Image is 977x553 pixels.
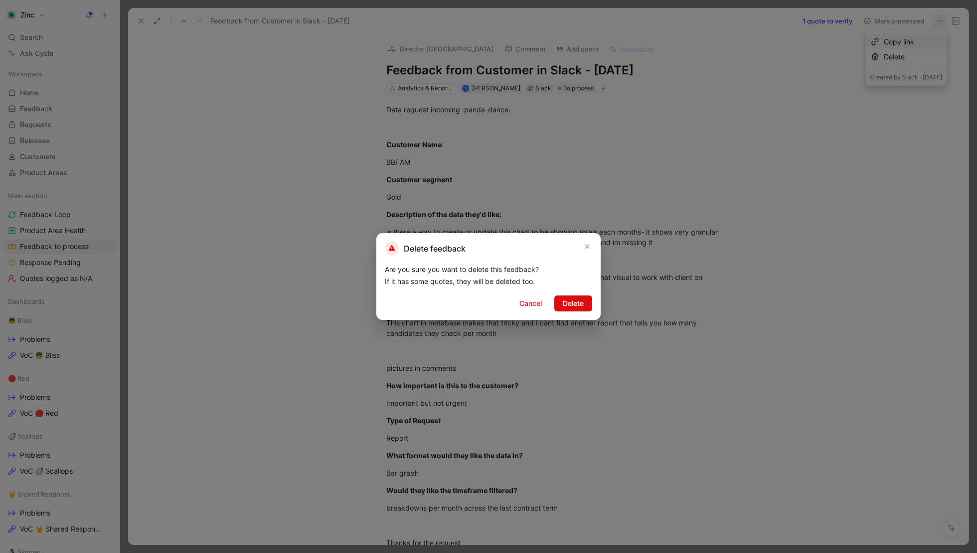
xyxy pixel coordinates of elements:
[385,264,592,287] div: Are you sure you want to delete this feedback? If it has some quotes, they will be deleted too.
[563,297,584,309] span: Delete
[385,242,466,256] h2: Delete feedback
[511,295,550,311] button: Cancel
[554,295,592,311] button: Delete
[519,297,542,309] span: Cancel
